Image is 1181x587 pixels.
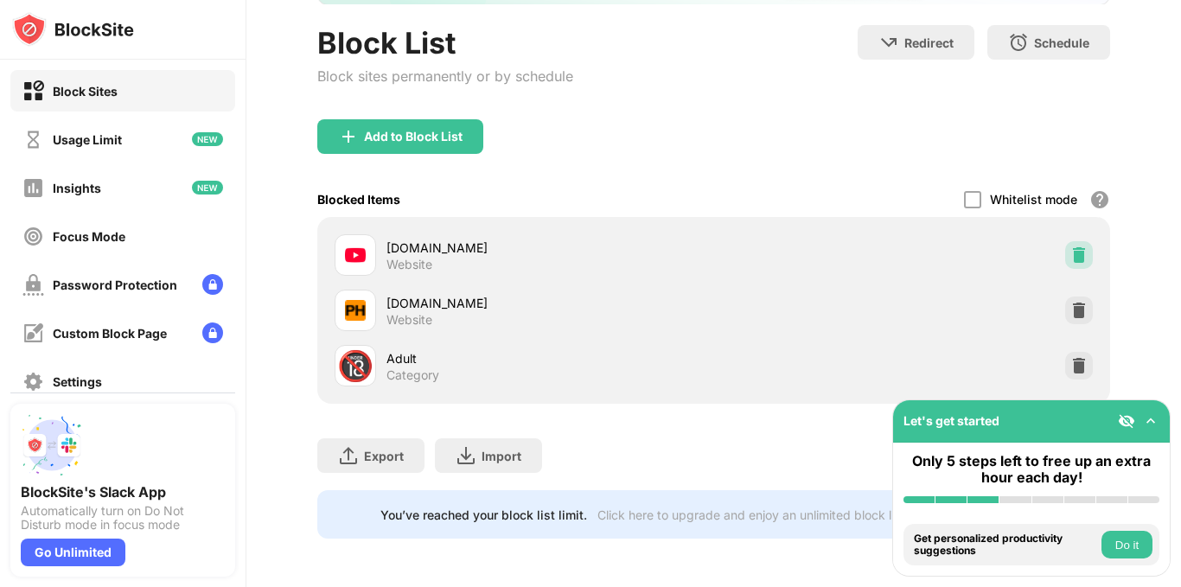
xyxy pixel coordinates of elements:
div: Website [386,257,432,272]
div: Export [364,449,404,463]
div: Blocked Items [317,192,400,207]
div: Password Protection [53,278,177,292]
img: favicons [345,300,366,321]
div: Block sites permanently or by schedule [317,67,573,85]
div: Automatically turn on Do Not Disturb mode in focus mode [21,504,225,532]
img: block-on.svg [22,80,44,102]
div: Import [482,449,521,463]
div: Focus Mode [53,229,125,244]
img: favicons [345,245,366,265]
img: focus-off.svg [22,226,44,247]
img: eye-not-visible.svg [1118,412,1135,430]
div: You’ve reached your block list limit. [380,507,587,522]
img: omni-setup-toggle.svg [1142,412,1159,430]
div: Custom Block Page [53,326,167,341]
div: Go Unlimited [21,539,125,566]
div: Category [386,367,439,383]
div: Get personalized productivity suggestions [914,533,1097,558]
div: Website [386,312,432,328]
div: Block List [317,25,573,61]
div: Usage Limit [53,132,122,147]
div: Add to Block List [364,130,463,144]
img: logo-blocksite.svg [12,12,134,47]
div: Insights [53,181,101,195]
div: Whitelist mode [990,192,1077,207]
div: Redirect [904,35,954,50]
div: Schedule [1034,35,1089,50]
div: Block Sites [53,84,118,99]
div: Settings [53,374,102,389]
div: [DOMAIN_NAME] [386,239,714,257]
div: Click here to upgrade and enjoy an unlimited block list. [597,507,908,522]
img: password-protection-off.svg [22,274,44,296]
img: new-icon.svg [192,132,223,146]
img: push-slack.svg [21,414,83,476]
div: BlockSite's Slack App [21,483,225,501]
img: lock-menu.svg [202,322,223,343]
div: [DOMAIN_NAME] [386,294,714,312]
img: customize-block-page-off.svg [22,322,44,344]
img: new-icon.svg [192,181,223,195]
img: settings-off.svg [22,371,44,392]
img: insights-off.svg [22,177,44,199]
img: time-usage-off.svg [22,129,44,150]
button: Do it [1101,531,1152,558]
div: 🔞 [337,348,373,384]
div: Adult [386,349,714,367]
img: lock-menu.svg [202,274,223,295]
div: Only 5 steps left to free up an extra hour each day! [903,453,1159,486]
div: Let's get started [903,413,999,428]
